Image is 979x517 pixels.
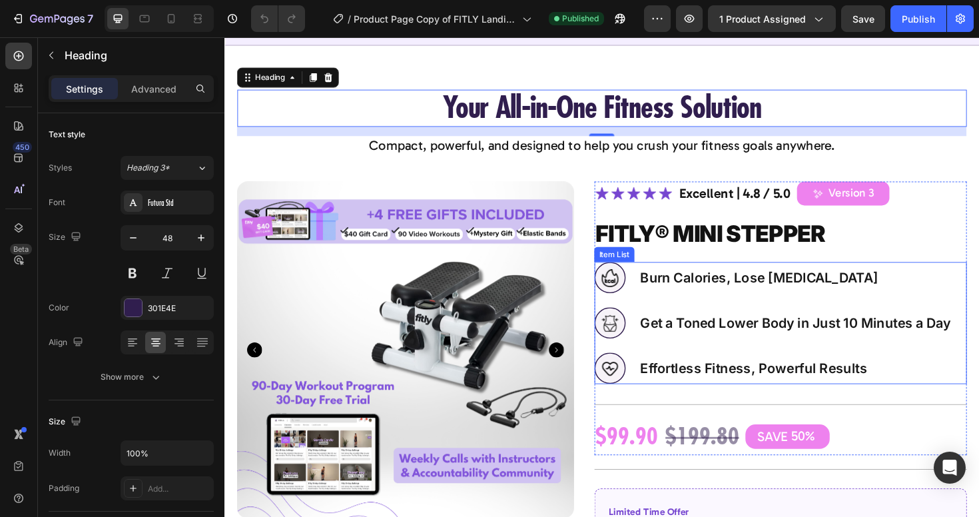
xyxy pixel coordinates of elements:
div: $99.90 [392,404,460,442]
span: Heading 3* [127,162,170,174]
div: Align [49,334,86,352]
button: Save [841,5,885,32]
button: Show more [49,365,214,389]
span: Save [852,13,874,25]
div: Publish [902,12,935,26]
div: Font [49,197,65,209]
input: Auto [121,441,213,465]
div: Color [49,302,69,314]
button: 1 product assigned [708,5,836,32]
h2: Your All-in-One Fitness Solution [13,55,786,94]
div: Size [49,413,84,431]
p: Advanced [131,82,176,96]
button: <p>Version 3</p> [606,153,704,178]
button: Publish [890,5,946,32]
p: Compact, powerful, and designed to help you crush your fitness goals anywhere. [15,106,785,123]
div: Rich Text Editor. Editing area: main [438,340,771,360]
h1: Fitly® Mini Stepper [392,189,786,227]
span: 1 product assigned [719,12,806,26]
div: Beta [10,244,32,255]
p: Burn Calories, Lose [MEDICAL_DATA] [440,246,769,262]
div: Size [49,229,84,247]
p: Effortless Fitness, Powerful Results [440,342,769,358]
button: 7 [5,5,99,32]
img: gempages_549892026124993585-c0b31934-f664-4e16-91c2-67fbb7e42d91.png [392,157,475,173]
p: 7 [87,11,93,27]
button: Carousel Back Arrow [24,323,40,339]
div: Item List [394,224,432,236]
div: Heading [30,37,67,49]
div: $199.80 [466,404,546,442]
div: Undo/Redo [251,5,305,32]
button: Carousel Next Arrow [344,323,360,339]
p: Version 3 [639,158,688,173]
div: Show more [101,370,163,384]
div: Futura Std [148,197,210,209]
span: Published [562,13,599,25]
div: 301E4E [148,302,210,314]
div: Text style [49,129,85,141]
div: Add... [148,483,210,495]
a: Fitly® Mini Stepper [13,153,370,510]
div: SAVE [562,412,599,433]
button: Heading 3* [121,156,214,180]
strong: Excellent | 4.8 / 5.0 [482,157,599,173]
div: Width [49,447,71,459]
div: Rich Text Editor. Editing area: main [438,244,771,264]
div: 50% [599,412,626,432]
p: Settings [66,82,103,96]
span: Product Page Copy of FITLY Landing Page aster (weight loss) [354,12,517,26]
div: 450 [13,142,32,153]
div: Styles [49,162,72,174]
iframe: Design area [224,37,979,517]
div: Open Intercom Messenger [934,452,966,484]
span: / [348,12,351,26]
p: Heading [65,47,208,63]
p: Get a Toned Lower Body in Just 10 Minutes a Day [440,294,769,310]
div: Padding [49,482,79,494]
div: Rich Text Editor. Editing area: main [438,292,771,312]
strong: Limited Time Offer [407,496,491,508]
